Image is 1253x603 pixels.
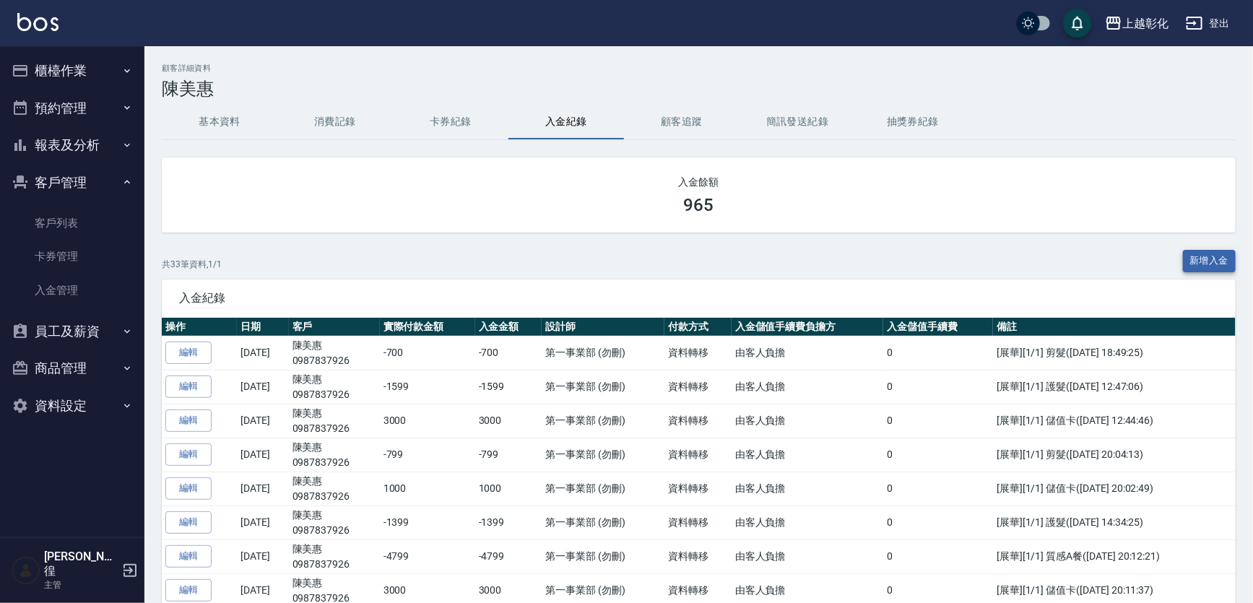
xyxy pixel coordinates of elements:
[162,105,277,139] button: 基本資料
[732,318,884,337] th: 入金儲值手續費負擔方
[855,105,971,139] button: 抽獎券紀錄
[162,318,237,337] th: 操作
[883,336,993,370] td: 0
[542,438,664,472] td: 第一事業部 (勿刪)
[475,336,542,370] td: -700
[277,105,393,139] button: 消費記錄
[1063,9,1092,38] button: save
[380,318,475,337] th: 實際付款金額
[732,506,884,539] td: 由客人負擔
[542,404,664,438] td: 第一事業部 (勿刪)
[165,376,212,398] a: 編輯
[380,438,475,472] td: -799
[292,387,376,402] p: 0987837926
[165,477,212,500] a: 編輯
[17,13,58,31] img: Logo
[44,578,118,591] p: 主管
[162,79,1236,99] h3: 陳美惠
[883,318,993,337] th: 入金儲值手續費
[732,370,884,404] td: 由客人負擔
[289,506,380,539] td: 陳美惠
[237,506,288,539] td: [DATE]
[883,370,993,404] td: 0
[292,353,376,368] p: 0987837926
[237,472,288,506] td: [DATE]
[993,336,1236,370] td: [展華][1/1] 剪髮([DATE] 18:49:25)
[732,404,884,438] td: 由客人負擔
[542,506,664,539] td: 第一事業部 (勿刪)
[542,318,664,337] th: 設計師
[664,404,732,438] td: 資料轉移
[732,472,884,506] td: 由客人負擔
[6,240,139,273] a: 卡券管理
[1183,250,1236,272] button: 新增入金
[883,438,993,472] td: 0
[1099,9,1174,38] button: 上越彰化
[475,318,542,337] th: 入金金額
[6,350,139,387] button: 商品管理
[732,336,884,370] td: 由客人負擔
[6,126,139,164] button: 報表及分析
[883,404,993,438] td: 0
[380,404,475,438] td: 3000
[475,370,542,404] td: -1599
[6,387,139,425] button: 資料設定
[684,195,714,215] h3: 965
[179,175,1218,189] h2: 入金餘額
[664,539,732,573] td: 資料轉移
[393,105,508,139] button: 卡券紀錄
[237,438,288,472] td: [DATE]
[993,404,1236,438] td: [展華][1/1] 儲值卡([DATE] 12:44:46)
[6,90,139,127] button: 預約管理
[664,336,732,370] td: 資料轉移
[6,274,139,307] a: 入金管理
[289,539,380,573] td: 陳美惠
[664,318,732,337] th: 付款方式
[475,404,542,438] td: 3000
[475,539,542,573] td: -4799
[993,370,1236,404] td: [展華][1/1] 護髮([DATE] 12:47:06)
[6,52,139,90] button: 櫃檯作業
[740,105,855,139] button: 簡訊發送紀錄
[380,336,475,370] td: -700
[380,472,475,506] td: 1000
[179,291,1218,305] span: 入金紀錄
[1122,14,1169,32] div: 上越彰化
[883,506,993,539] td: 0
[732,438,884,472] td: 由客人負擔
[162,64,1236,73] h2: 顧客詳細資料
[292,557,376,572] p: 0987837926
[664,370,732,404] td: 資料轉移
[44,550,118,578] h5: [PERSON_NAME]徨
[475,438,542,472] td: -799
[380,370,475,404] td: -1599
[292,489,376,504] p: 0987837926
[993,539,1236,573] td: [展華][1/1] 質感A餐([DATE] 20:12:21)
[289,318,380,337] th: 客戶
[664,506,732,539] td: 資料轉移
[380,506,475,539] td: -1399
[289,404,380,438] td: 陳美惠
[237,318,288,337] th: 日期
[292,455,376,470] p: 0987837926
[292,523,376,538] p: 0987837926
[883,539,993,573] td: 0
[165,342,212,364] a: 編輯
[162,258,222,271] p: 共 33 筆資料, 1 / 1
[993,506,1236,539] td: [展華][1/1] 護髮([DATE] 14:34:25)
[993,438,1236,472] td: [展華][1/1] 剪髮([DATE] 20:04:13)
[542,370,664,404] td: 第一事業部 (勿刪)
[237,404,288,438] td: [DATE]
[380,539,475,573] td: -4799
[732,539,884,573] td: 由客人負擔
[475,506,542,539] td: -1399
[237,336,288,370] td: [DATE]
[237,370,288,404] td: [DATE]
[993,472,1236,506] td: [展華][1/1] 儲值卡([DATE] 20:02:49)
[289,370,380,404] td: 陳美惠
[6,207,139,240] a: 客戶列表
[993,318,1236,337] th: 備註
[475,472,542,506] td: 1000
[508,105,624,139] button: 入金紀錄
[165,511,212,534] a: 編輯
